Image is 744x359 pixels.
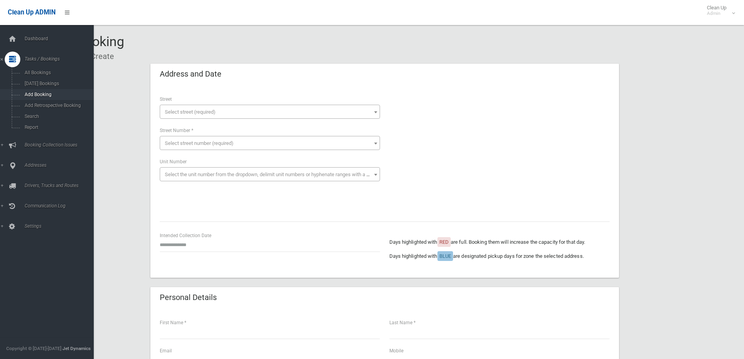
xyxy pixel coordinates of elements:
span: Settings [22,223,100,229]
p: Days highlighted with are designated pickup days for zone the selected address. [389,252,610,261]
li: Create [85,49,114,64]
small: Admin [707,11,726,16]
span: Dashboard [22,36,100,41]
span: Booking Collection Issues [22,142,100,148]
span: BLUE [439,253,451,259]
header: Address and Date [150,66,231,82]
header: Personal Details [150,290,226,305]
span: Report [22,125,93,130]
span: Select street (required) [165,109,216,115]
span: Addresses [22,163,100,168]
span: Add Booking [22,92,93,97]
span: Clean Up [703,5,734,16]
span: Select street number (required) [165,140,234,146]
strong: Jet Dynamics [62,346,91,351]
span: All Bookings [22,70,93,75]
span: [DATE] Bookings [22,81,93,86]
span: Select the unit number from the dropdown, delimit unit numbers or hyphenate ranges with a comma [165,171,383,177]
span: Add Retrospective Booking [22,103,93,108]
span: Search [22,114,93,119]
span: Communication Log [22,203,100,209]
p: Days highlighted with are full. Booking them will increase the capacity for that day. [389,238,610,247]
span: Copyright © [DATE]-[DATE] [6,346,61,351]
span: Drivers, Trucks and Routes [22,183,100,188]
span: Clean Up ADMIN [8,9,55,16]
span: RED [439,239,449,245]
span: Tasks / Bookings [22,56,100,62]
